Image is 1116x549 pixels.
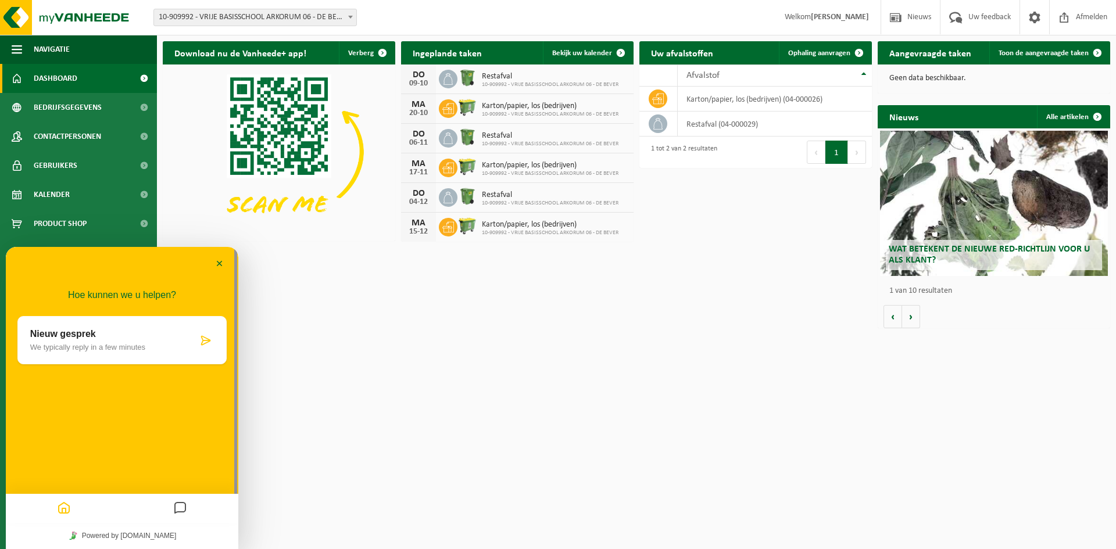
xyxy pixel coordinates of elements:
[407,159,430,168] div: MA
[825,141,848,164] button: 1
[34,151,77,180] span: Gebruikers
[482,111,618,118] span: 10-909992 - VRIJE BASISSCHOOL ARKORUM 06 - DE BEVER
[153,9,357,26] span: 10-909992 - VRIJE BASISSCHOOL ARKORUM 06 - DE BEVER - ROESELARE
[407,70,430,80] div: DO
[482,102,618,111] span: Karton/papier, los (bedrijven)
[878,105,930,128] h2: Nieuws
[482,220,618,229] span: Karton/papier, los (bedrijven)
[788,49,850,57] span: Ophaling aanvragen
[848,141,866,164] button: Next
[902,305,920,328] button: Volgende
[407,198,430,206] div: 04-12
[482,141,618,148] span: 10-909992 - VRIJE BASISSCHOOL ARKORUM 06 - DE BEVER
[884,305,902,328] button: Vorige
[34,64,77,93] span: Dashboard
[482,229,618,236] span: 10-909992 - VRIJE BASISSCHOOL ARKORUM 06 - DE BEVER
[63,285,71,293] img: Tawky_16x16.svg
[407,100,430,109] div: MA
[407,189,430,198] div: DO
[878,41,983,64] h2: Aangevraagde taken
[163,64,395,239] img: Download de VHEPlus App
[889,245,1090,265] span: Wat betekent de nieuwe RED-richtlijn voor u als klant?
[482,200,618,207] span: 10-909992 - VRIJE BASISSCHOOL ARKORUM 06 - DE BEVER
[457,216,477,236] img: WB-0660-HPE-GN-50
[6,247,238,549] iframe: chat widget
[407,218,430,228] div: MA
[989,41,1109,64] a: Toon de aangevraagde taken
[407,168,430,177] div: 17-11
[339,41,394,64] button: Verberg
[889,287,1104,295] p: 1 van 10 resultaten
[482,191,618,200] span: Restafval
[779,41,871,64] a: Ophaling aanvragen
[1037,105,1109,128] a: Alle artikelen
[457,98,477,117] img: WB-0660-HPE-GN-50
[457,157,477,177] img: WB-0660-HPE-GN-50
[811,13,869,21] strong: [PERSON_NAME]
[807,141,825,164] button: Previous
[34,209,87,238] span: Product Shop
[482,170,618,177] span: 10-909992 - VRIJE BASISSCHOOL ARKORUM 06 - DE BEVER
[889,74,1099,82] p: Geen data beschikbaar.
[407,80,430,88] div: 09-10
[164,250,184,273] button: Messages
[999,49,1089,57] span: Toon de aangevraagde taken
[59,281,174,296] a: Powered by [DOMAIN_NAME]
[154,9,356,26] span: 10-909992 - VRIJE BASISSCHOOL ARKORUM 06 - DE BEVER - ROESELARE
[34,238,128,267] span: Acceptatievoorwaarden
[482,81,618,88] span: 10-909992 - VRIJE BASISSCHOOL ARKORUM 06 - DE BEVER
[34,93,102,122] span: Bedrijfsgegevens
[401,41,493,64] h2: Ingeplande taken
[645,139,717,165] div: 1 tot 2 van 2 resultaten
[482,161,618,170] span: Karton/papier, los (bedrijven)
[407,130,430,139] div: DO
[552,49,612,57] span: Bekijk uw kalender
[543,41,632,64] a: Bekijk uw kalender
[407,228,430,236] div: 15-12
[686,71,720,80] span: Afvalstof
[407,109,430,117] div: 20-10
[482,131,618,141] span: Restafval
[457,186,477,206] img: WB-0370-HPE-GN-50
[482,72,618,81] span: Restafval
[34,35,70,64] span: Navigatie
[348,49,374,57] span: Verberg
[880,131,1108,276] a: Wat betekent de nieuwe RED-richtlijn voor u als klant?
[34,122,101,151] span: Contactpersonen
[48,250,68,273] button: Home
[457,68,477,88] img: WB-0370-HPE-GN-50
[407,139,430,147] div: 06-11
[678,87,872,112] td: karton/papier, los (bedrijven) (04-000026)
[639,41,725,64] h2: Uw afvalstoffen
[678,112,872,137] td: restafval (04-000029)
[163,41,318,64] h2: Download nu de Vanheede+ app!
[34,180,70,209] span: Kalender
[457,127,477,147] img: WB-0370-HPE-GN-50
